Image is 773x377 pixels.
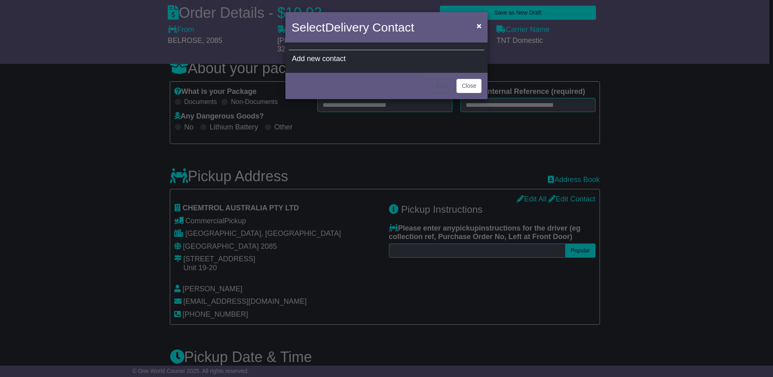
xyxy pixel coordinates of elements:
[456,79,482,93] button: Close
[477,21,482,30] span: ×
[325,21,369,34] span: Delivery
[473,17,486,34] button: Close
[426,79,454,93] button: < Back
[291,18,414,36] h4: Select
[292,55,346,63] span: Add new contact
[372,21,414,34] span: Contact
